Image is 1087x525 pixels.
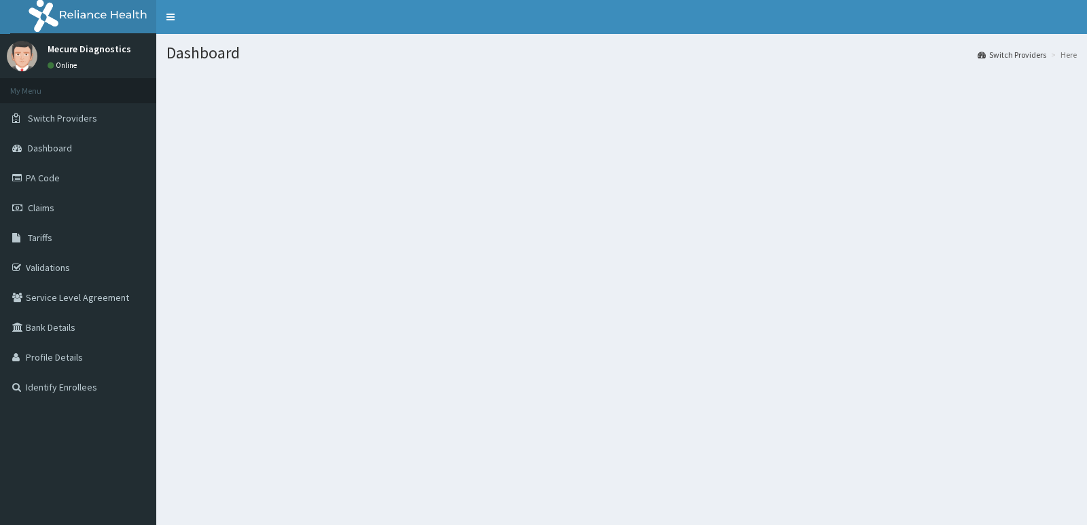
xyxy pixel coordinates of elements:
[28,202,54,214] span: Claims
[48,44,131,54] p: Mecure Diagnostics
[978,49,1046,60] a: Switch Providers
[7,41,37,71] img: User Image
[28,232,52,244] span: Tariffs
[48,60,80,70] a: Online
[166,44,1077,62] h1: Dashboard
[1048,49,1077,60] li: Here
[28,142,72,154] span: Dashboard
[28,112,97,124] span: Switch Providers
